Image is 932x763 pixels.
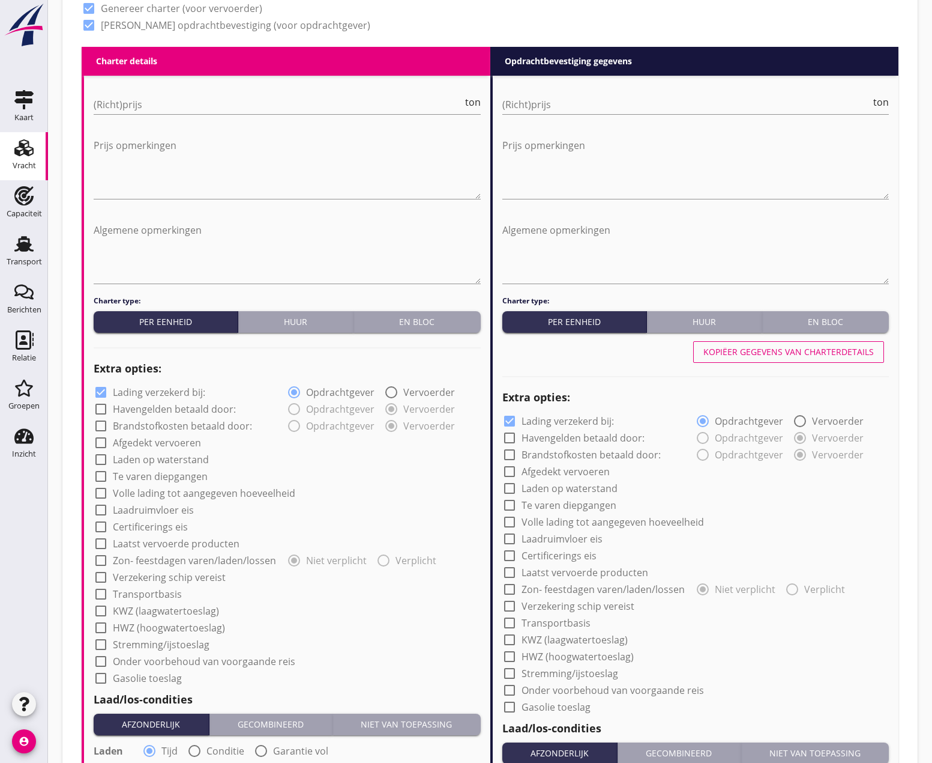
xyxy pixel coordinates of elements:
label: KWZ (laagwatertoeslag) [522,634,628,646]
div: Huur [652,315,757,328]
label: Lading verzekerd bij: [522,415,614,427]
div: Gecombineerd [214,718,328,731]
div: En bloc [767,315,884,328]
div: Per eenheid [98,315,233,328]
div: Capaciteit [7,210,42,217]
label: Gasolie toeslag [522,701,591,713]
h2: Extra opties: [502,389,889,406]
div: Relatie [12,354,36,362]
div: Groepen [8,402,40,410]
label: Havengelden betaald door: [522,432,645,444]
div: En bloc [358,315,475,328]
label: Volle lading tot aangegeven hoeveelheid [113,487,295,499]
button: Huur [647,311,762,333]
div: Niet van toepassing [746,747,885,759]
input: (Richt)prijs [502,95,871,114]
div: Berichten [7,306,41,314]
label: Brandstofkosten betaald door: [522,449,661,461]
label: Onder voorbehoud van voorgaande reis [522,684,704,696]
label: Volle lading tot aangegeven hoeveelheid [522,516,704,528]
label: KWZ (laagwatertoeslag) [113,605,219,617]
button: Afzonderlijk [94,714,209,735]
h4: Charter type: [502,296,889,306]
button: En bloc [762,311,889,333]
label: Laadruimvloer eis [113,504,194,516]
label: Te varen diepgangen [522,499,616,511]
button: Kopiëer gegevens van charterdetails [693,341,884,363]
div: Transport [7,258,42,266]
i: account_circle [12,729,36,753]
label: Brandstofkosten betaald door: [113,420,252,432]
label: Vervoerder [403,386,455,398]
h2: Laad/los-condities [502,720,889,737]
span: ton [873,97,889,107]
textarea: Algemene opmerkingen [502,220,889,284]
div: Gecombineerd [622,747,736,759]
label: Zon- feestdagen varen/laden/lossen [113,555,276,567]
div: Kaart [14,114,34,121]
label: Garantie vol [273,745,328,757]
div: Afzonderlijk [98,718,204,731]
label: Tijd [161,745,178,757]
label: Laden op waterstand [113,454,209,466]
label: Laatst vervoerde producten [522,567,648,579]
button: Per eenheid [502,311,647,333]
div: Per eenheid [507,315,642,328]
label: Laadruimvloer eis [522,533,603,545]
label: Verzekering schip vereist [522,600,634,612]
div: Afzonderlijk [507,747,613,759]
img: logo-small.a267ee39.svg [2,3,46,47]
label: Certificerings eis [522,550,597,562]
label: Genereer charter (voor vervoerder) [101,2,262,14]
textarea: Algemene opmerkingen [94,220,481,284]
label: Transportbasis [522,617,591,629]
label: Laden op waterstand [522,482,618,494]
button: Niet van toepassing [332,714,481,735]
label: Laatst vervoerde producten [113,538,239,550]
button: Per eenheid [94,311,238,333]
label: Opdrachtgever [715,415,783,427]
label: Conditie [206,745,244,757]
button: Gecombineerd [209,714,333,735]
label: Stremming/ijstoeslag [113,639,209,651]
label: Verzekering schip vereist [113,571,226,583]
div: Vracht [13,162,36,169]
label: Te varen diepgangen [113,470,208,482]
label: [PERSON_NAME] opdrachtbevestiging (voor opdrachtgever) [101,19,370,31]
label: Vervoerder [812,415,864,427]
h4: Charter type: [94,296,481,306]
div: Inzicht [12,450,36,458]
label: Opdrachtgever [306,386,374,398]
label: Onder voorbehoud van voorgaande reis [113,655,295,667]
label: Afgedekt vervoeren [522,466,610,478]
label: Afgedekt vervoeren [113,437,201,449]
label: HWZ (hoogwatertoeslag) [113,622,225,634]
label: Havengelden betaald door: [113,403,236,415]
div: Huur [243,315,348,328]
label: Certificerings eis [113,521,188,533]
textarea: Prijs opmerkingen [502,136,889,199]
span: ton [465,97,481,107]
label: Stremming/ijstoeslag [522,667,618,679]
button: En bloc [353,311,480,333]
label: Transportbasis [113,588,182,600]
input: (Richt)prijs [94,95,463,114]
label: Zon- feestdagen varen/laden/lossen [522,583,685,595]
label: HWZ (hoogwatertoeslag) [522,651,634,663]
button: Huur [238,311,353,333]
textarea: Prijs opmerkingen [94,136,481,199]
h2: Laad/los-condities [94,692,481,708]
label: Gasolie toeslag [113,672,182,684]
strong: Laden [94,745,123,757]
h2: Extra opties: [94,360,481,377]
div: Niet van toepassing [337,718,476,731]
div: Kopiëer gegevens van charterdetails [703,345,874,358]
label: Lading verzekerd bij: [113,386,205,398]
